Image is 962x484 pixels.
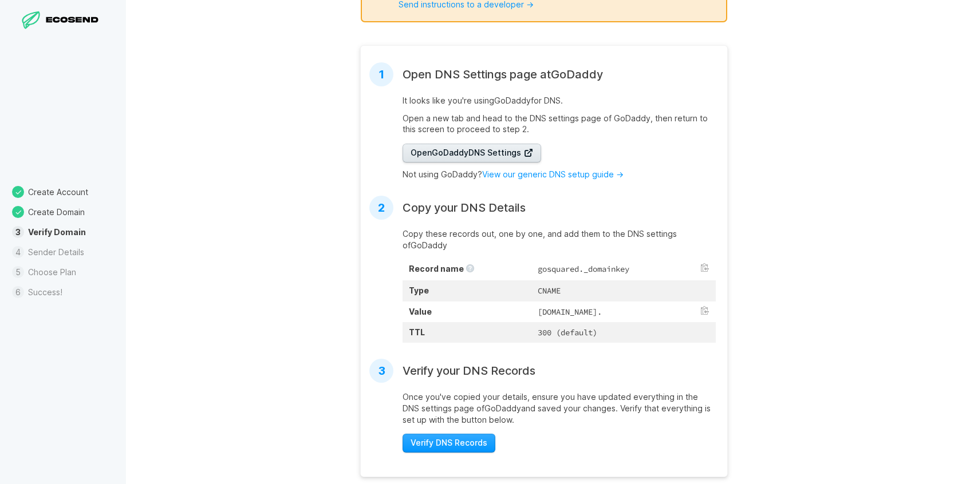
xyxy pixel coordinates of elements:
[531,259,716,281] td: gosquared._domainkey
[403,113,716,135] p: Open a new tab and head to the DNS settings page of GoDaddy , then return to this screen to proce...
[403,201,526,215] h2: Copy your DNS Details
[403,391,716,425] p: Once you've copied your details, ensure you have updated everything in the DNS settings page of G...
[403,95,716,106] p: It looks like you're using GoDaddy for DNS.
[403,68,603,81] h2: Open DNS Settings page at GoDaddy
[482,169,624,179] a: View our generic DNS setup guide →
[531,280,716,301] td: CNAME
[411,147,533,158] span: Open GoDaddy DNS Settings
[531,301,716,322] td: [DOMAIN_NAME].
[403,169,716,180] p: Not using GoDaddy?
[403,364,535,378] h2: Verify your DNS Records
[403,259,531,281] th: Record name
[403,434,495,453] button: Verify DNS Records
[403,322,531,343] th: TTL
[403,280,531,301] th: Type
[411,437,487,449] span: Verify DNS Records
[531,322,716,343] td: 300 (default)
[403,301,531,322] th: Value
[403,228,716,251] p: Copy these records out, one by one, and add them to the DNS settings of GoDaddy
[403,144,541,162] a: OpenGoDaddyDNS Settings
